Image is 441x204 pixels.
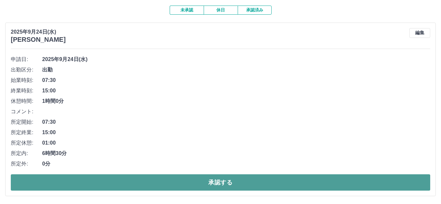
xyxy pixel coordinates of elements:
[11,76,42,84] span: 始業時刻:
[42,66,430,74] span: 出勤
[11,174,430,191] button: 承認する
[42,97,430,105] span: 1時間0分
[204,6,238,15] button: 休日
[42,76,430,84] span: 07:30
[11,36,66,43] h3: [PERSON_NAME]
[42,160,430,168] span: 0分
[11,129,42,136] span: 所定終業:
[42,87,430,95] span: 15:00
[42,129,430,136] span: 15:00
[11,139,42,147] span: 所定休憩:
[11,28,66,36] p: 2025年9月24日(水)
[11,149,42,157] span: 所定内:
[238,6,272,15] button: 承認済み
[42,139,430,147] span: 01:00
[11,55,42,63] span: 申請日:
[11,108,42,116] span: コメント:
[11,118,42,126] span: 所定開始:
[42,149,430,157] span: 6時間30分
[11,97,42,105] span: 休憩時間:
[11,160,42,168] span: 所定外:
[42,55,430,63] span: 2025年9月24日(水)
[11,87,42,95] span: 終業時刻:
[409,28,430,38] button: 編集
[42,118,430,126] span: 07:30
[170,6,204,15] button: 未承認
[11,66,42,74] span: 出勤区分:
